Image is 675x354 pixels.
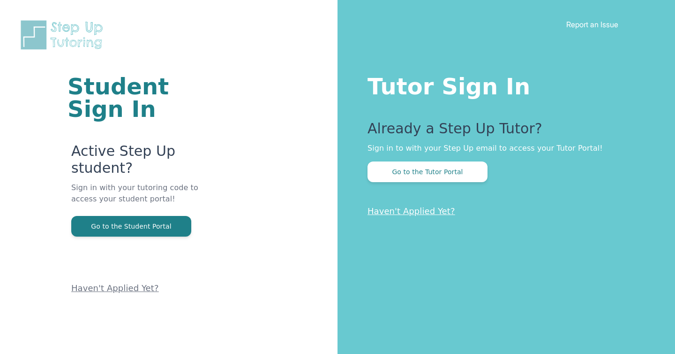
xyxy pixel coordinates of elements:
a: Go to the Student Portal [71,222,191,231]
p: Active Step Up student? [71,143,225,182]
p: Sign in to with your Step Up email to access your Tutor Portal! [367,143,637,154]
a: Go to the Tutor Portal [367,167,487,176]
a: Report an Issue [566,20,618,29]
h1: Student Sign In [67,75,225,120]
p: Sign in with your tutoring code to access your student portal! [71,182,225,216]
img: Step Up Tutoring horizontal logo [19,19,109,51]
p: Already a Step Up Tutor? [367,120,637,143]
a: Haven't Applied Yet? [367,206,455,216]
a: Haven't Applied Yet? [71,283,159,293]
h1: Tutor Sign In [367,71,637,98]
button: Go to the Tutor Portal [367,162,487,182]
button: Go to the Student Portal [71,216,191,237]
